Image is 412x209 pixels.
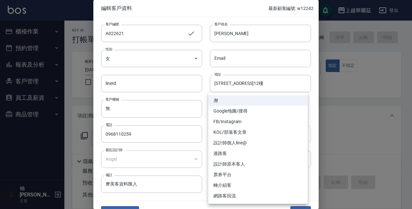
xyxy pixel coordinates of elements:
li: KOL/部落客文章 [208,127,308,138]
li: 票券平台 [208,169,308,180]
li: 設計師原本客人 [208,159,308,169]
li: 轉介紹客 [208,180,308,191]
li: FB/Instagram [208,116,308,127]
em: 無 [213,97,218,104]
li: 設計師個人line@ [208,138,308,148]
li: 網路客回流 [208,191,308,201]
li: Google地圖/搜尋 [208,106,308,116]
li: 過路客 [208,148,308,159]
